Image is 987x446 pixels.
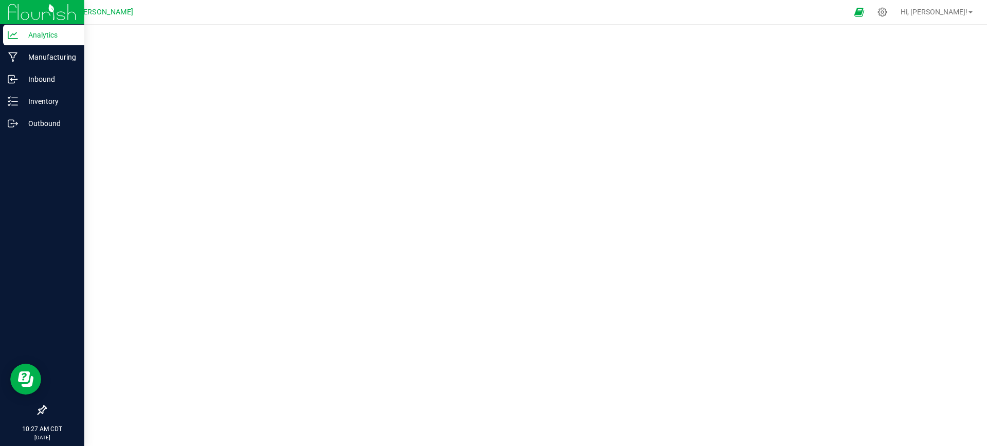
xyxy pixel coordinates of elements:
p: Inventory [18,95,80,108]
p: Outbound [18,117,80,130]
inline-svg: Manufacturing [8,52,18,62]
p: [DATE] [5,434,80,441]
span: [PERSON_NAME] [77,8,133,16]
inline-svg: Analytics [8,30,18,40]
iframe: Resource center [10,364,41,395]
p: Manufacturing [18,51,80,63]
inline-svg: Inbound [8,74,18,84]
inline-svg: Inventory [8,96,18,106]
inline-svg: Outbound [8,118,18,129]
p: Analytics [18,29,80,41]
span: Open Ecommerce Menu [848,2,871,22]
p: 10:27 AM CDT [5,424,80,434]
p: Inbound [18,73,80,85]
span: Hi, [PERSON_NAME]! [901,8,967,16]
div: Manage settings [876,7,889,17]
